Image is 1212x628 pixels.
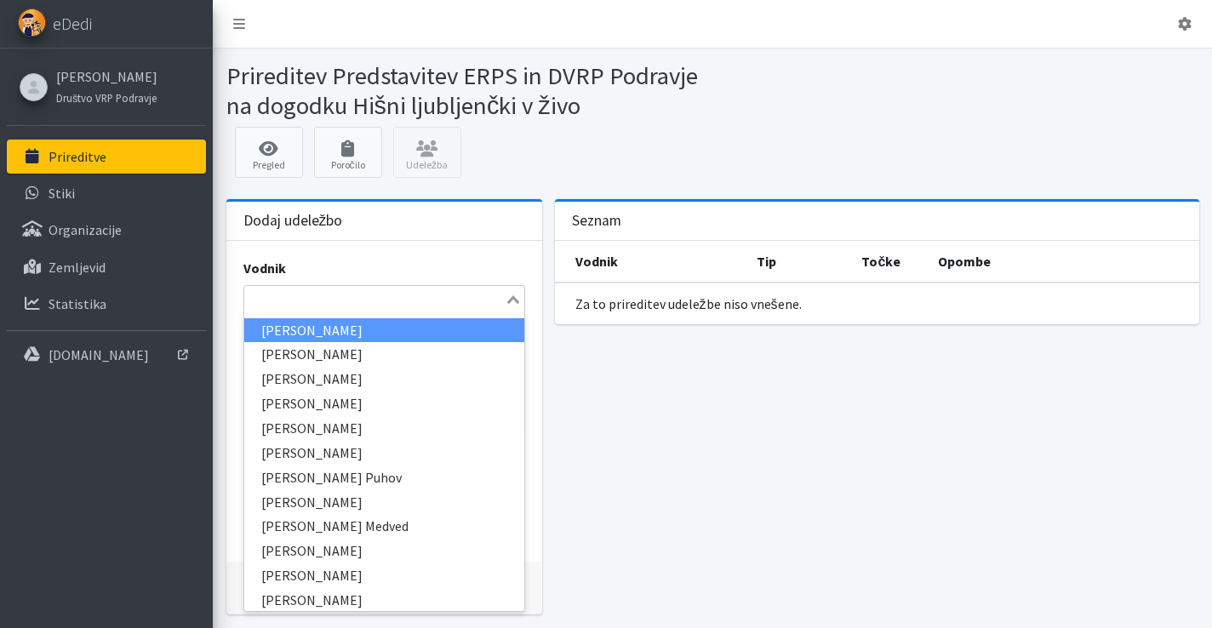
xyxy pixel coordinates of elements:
[555,283,1121,324] td: Za to prireditev udeležbe niso vnešene.
[746,241,851,283] th: Tip
[56,91,157,105] small: Društvo VRP Podravje
[243,572,303,604] button: Shrani
[555,241,747,283] th: Vodnik
[7,250,206,284] a: Zemljevid
[53,11,92,37] span: eDedi
[56,87,157,107] a: Društvo VRP Podravje
[243,328,263,349] label: Tip
[56,66,157,87] a: [PERSON_NAME]
[49,346,149,363] p: [DOMAIN_NAME]
[572,212,621,230] h3: Seznam
[49,259,106,276] p: Zemljevid
[851,241,928,283] th: Točke
[49,185,75,202] p: Stiki
[243,356,525,385] div: Search for option
[246,360,503,380] input: Search for option
[246,289,503,310] input: Search for option
[7,338,206,372] a: [DOMAIN_NAME]
[49,221,122,238] p: Organizacije
[928,241,1120,283] th: Opombe
[235,127,303,178] a: Pregled
[243,285,525,314] div: Search for option
[243,398,283,419] label: Točke
[243,212,343,230] h3: Dodaj udeležbo
[49,148,106,165] p: Prireditve
[49,295,106,312] p: Statistika
[7,140,206,174] a: Prireditve
[7,176,206,210] a: Stiki
[243,471,296,492] label: Opombe
[7,213,206,247] a: Organizacije
[7,287,206,321] a: Statistika
[226,61,706,120] h1: Prireditev Predstavitev ERPS in DVRP Podravje na dogodku Hišni ljubljenčki v živo
[314,127,382,178] a: Poročilo
[18,9,46,37] img: eDedi
[243,258,286,278] label: Vodnik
